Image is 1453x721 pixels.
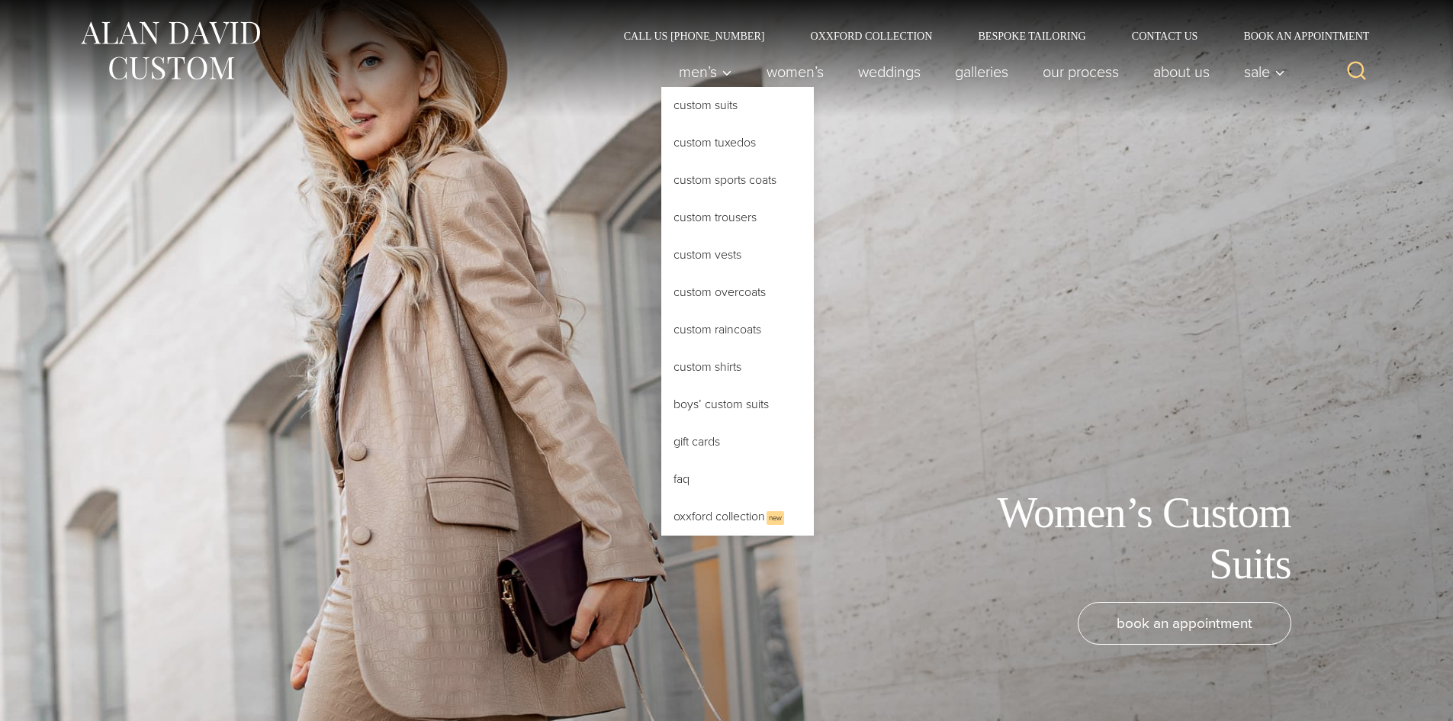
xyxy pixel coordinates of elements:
a: Book an Appointment [1220,31,1374,41]
span: Sale [1244,64,1285,79]
button: View Search Form [1339,53,1375,90]
a: Boys’ Custom Suits [661,386,814,423]
a: Custom Trousers [661,199,814,236]
a: Oxxford CollectionNew [661,498,814,536]
a: Contact Us [1109,31,1221,41]
span: New [767,511,784,525]
a: Oxxford Collection [787,31,955,41]
a: FAQ [661,461,814,497]
span: Men’s [679,64,732,79]
a: Custom Tuxedos [661,124,814,161]
h1: Women’s Custom Suits [948,488,1291,590]
span: book an appointment [1117,612,1252,634]
a: Custom Vests [661,237,814,273]
a: Our Process [1025,56,1136,87]
a: Custom Raincoats [661,311,814,348]
a: Bespoke Tailoring [955,31,1108,41]
a: Gift Cards [661,423,814,460]
a: Custom Overcoats [661,274,814,311]
a: Custom Suits [661,87,814,124]
nav: Secondary Navigation [601,31,1375,41]
a: Custom Sports Coats [661,162,814,198]
a: Custom Shirts [661,349,814,385]
a: weddings [841,56,937,87]
a: About Us [1136,56,1226,87]
a: Call Us [PHONE_NUMBER] [601,31,788,41]
img: Alan David Custom [79,17,262,85]
a: book an appointment [1078,602,1291,645]
nav: Primary Navigation [661,56,1293,87]
a: Women’s [749,56,841,87]
a: Galleries [937,56,1025,87]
